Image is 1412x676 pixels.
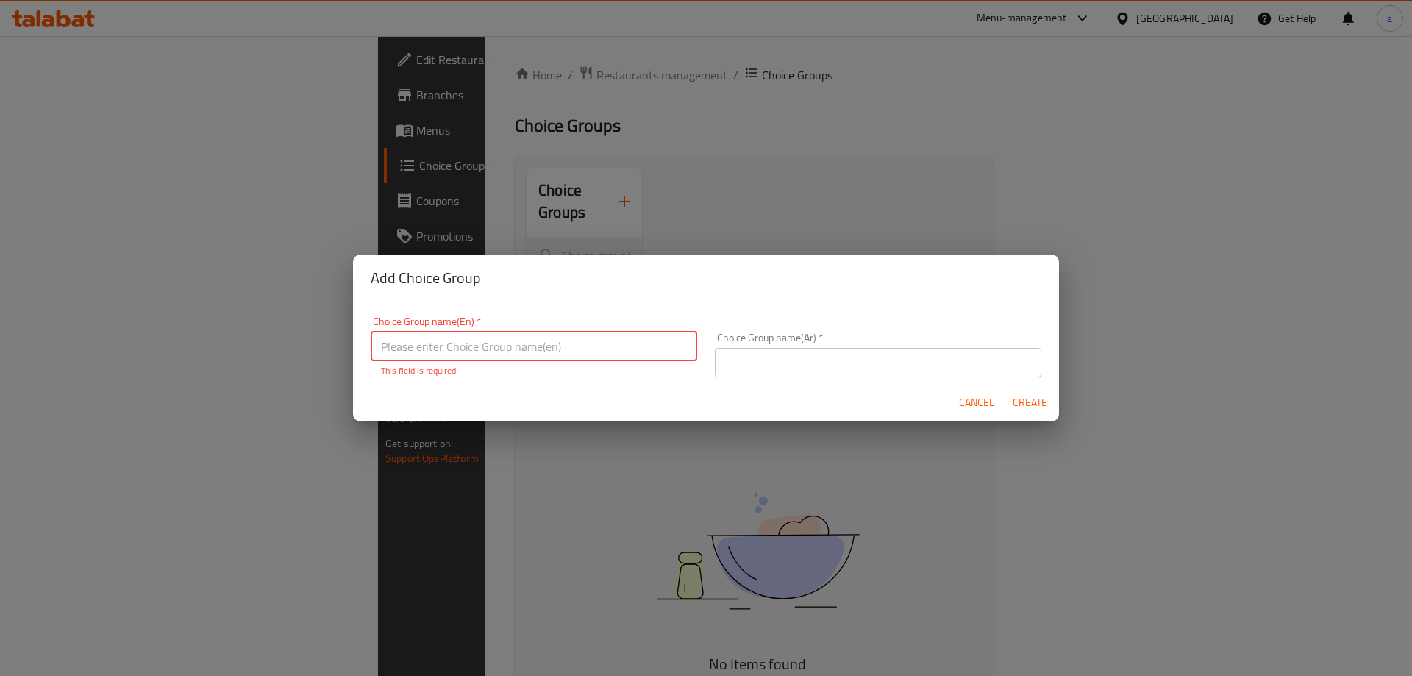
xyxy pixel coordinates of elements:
[1012,394,1047,412] span: Create
[953,389,1000,416] button: Cancel
[371,266,1041,290] h2: Add Choice Group
[715,348,1041,377] input: Please enter Choice Group name(ar)
[381,364,687,377] p: This field is required
[371,332,697,361] input: Please enter Choice Group name(en)
[1006,389,1053,416] button: Create
[959,394,994,412] span: Cancel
